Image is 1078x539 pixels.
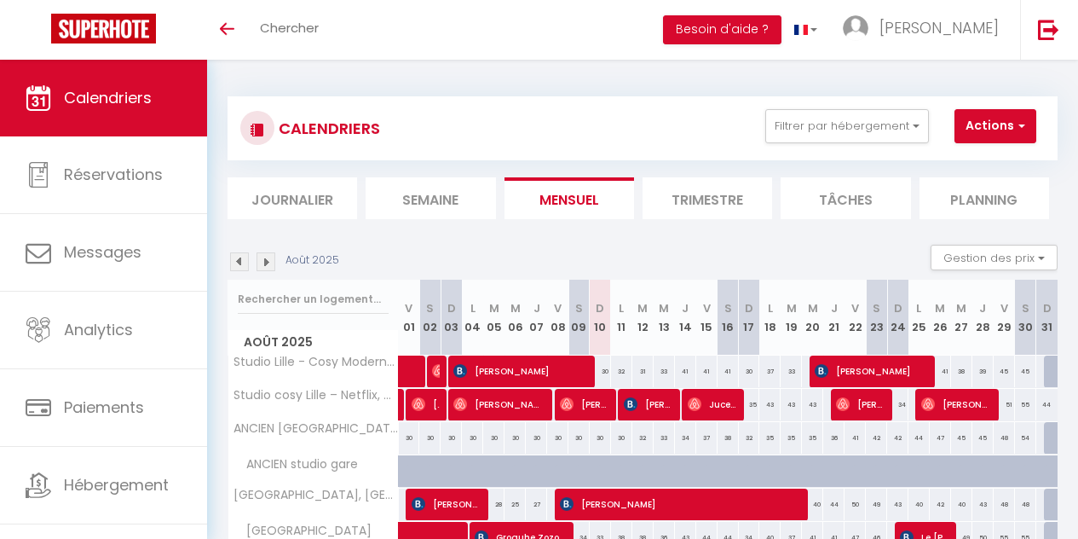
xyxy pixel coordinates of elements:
div: 35 [739,389,760,420]
abbr: S [724,300,732,316]
img: logout [1038,19,1059,40]
div: 44 [1036,389,1058,420]
span: [GEOGRAPHIC_DATA], [GEOGRAPHIC_DATA] [231,489,401,501]
div: 41 [675,356,696,387]
p: Août 2025 [285,252,339,269]
div: 45 [1015,356,1036,387]
span: Chercher [260,19,319,37]
span: [PERSON_NAME] [815,355,928,387]
span: [PERSON_NAME] [432,355,439,387]
th: 31 [1036,280,1058,356]
div: 30 [419,422,441,454]
div: 40 [802,489,823,520]
li: Journalier [228,177,357,219]
abbr: V [1000,300,1008,316]
div: 37 [696,422,718,454]
th: 19 [781,280,802,356]
th: 29 [994,280,1015,356]
div: 43 [781,389,802,420]
th: 09 [568,280,590,356]
div: 43 [759,389,781,420]
div: 30 [441,422,462,454]
div: 30 [611,422,632,454]
abbr: S [426,300,434,316]
th: 21 [823,280,845,356]
div: 49 [866,489,887,520]
abbr: M [956,300,966,316]
abbr: V [405,300,412,316]
span: ANCIEN studio gare [231,455,362,474]
div: 30 [568,422,590,454]
span: Hébergement [64,474,169,496]
div: 51 [994,389,1015,420]
abbr: L [916,300,921,316]
th: 23 [866,280,887,356]
abbr: L [768,300,773,316]
div: 44 [823,489,845,520]
abbr: S [575,300,583,316]
abbr: V [851,300,859,316]
div: 41 [930,356,951,387]
span: [PERSON_NAME] [879,17,999,38]
div: 42 [887,422,908,454]
li: Mensuel [504,177,634,219]
abbr: M [637,300,648,316]
th: 05 [483,280,504,356]
th: 17 [739,280,760,356]
div: 41 [718,356,739,387]
span: [PERSON_NAME] [560,388,609,420]
div: 32 [739,422,760,454]
span: Studio cosy Lille – Netflix, Wi-Fi, proche gares [231,389,401,402]
div: 48 [994,422,1015,454]
th: 20 [802,280,823,356]
abbr: J [533,300,540,316]
div: 43 [972,489,994,520]
div: 30 [462,422,483,454]
div: 44 [908,422,930,454]
div: 34 [675,422,696,454]
abbr: D [1043,300,1052,316]
abbr: J [682,300,689,316]
div: 30 [483,422,504,454]
div: 43 [887,489,908,520]
li: Planning [919,177,1049,219]
li: Tâches [781,177,910,219]
abbr: D [745,300,753,316]
button: Gestion des prix [931,245,1058,270]
th: 26 [930,280,951,356]
div: 36 [823,422,845,454]
abbr: M [489,300,499,316]
span: Jucekio Dos [688,388,737,420]
span: Calendriers [64,87,152,108]
div: 35 [802,422,823,454]
div: 40 [908,489,930,520]
abbr: M [659,300,669,316]
th: 28 [972,280,994,356]
abbr: D [447,300,456,316]
div: 45 [972,422,994,454]
button: Besoin d'aide ? [663,15,781,44]
abbr: S [873,300,880,316]
div: 41 [845,422,866,454]
span: [PERSON_NAME] [453,388,545,420]
div: 41 [696,356,718,387]
li: Trimestre [643,177,772,219]
img: Super Booking [51,14,156,43]
span: Réservations [64,164,163,185]
th: 27 [951,280,972,356]
abbr: J [831,300,838,316]
div: 30 [739,356,760,387]
th: 18 [759,280,781,356]
span: [PERSON_NAME] [412,388,440,420]
button: Filtrer par hébergement [765,109,929,143]
th: 13 [654,280,675,356]
div: 35 [759,422,781,454]
th: 15 [696,280,718,356]
div: 37 [759,356,781,387]
abbr: L [470,300,476,316]
th: 25 [908,280,930,356]
div: 55 [1015,389,1036,420]
th: 30 [1015,280,1036,356]
span: Messages [64,241,141,263]
div: 32 [632,422,654,454]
